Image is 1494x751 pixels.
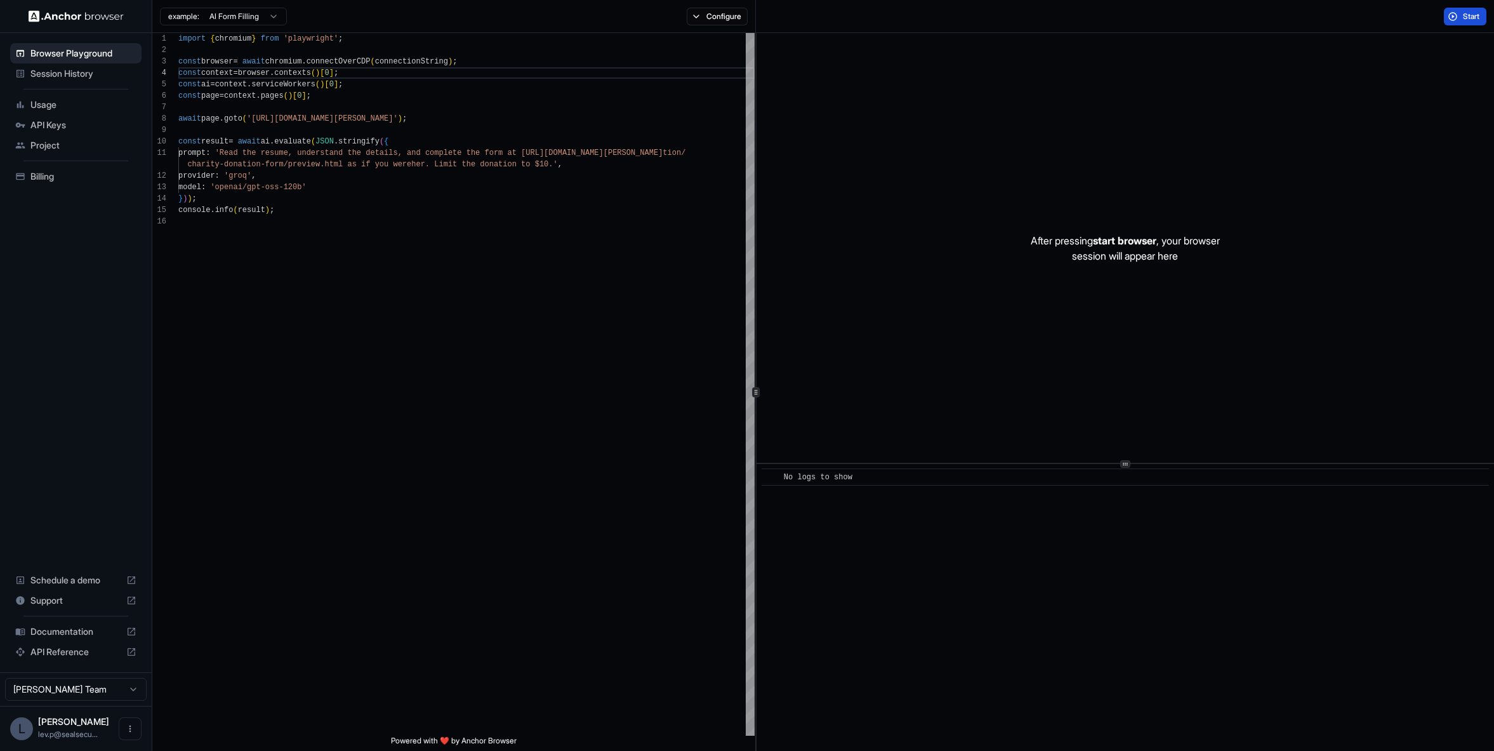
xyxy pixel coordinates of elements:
[224,171,251,180] span: 'groq'
[30,625,121,638] span: Documentation
[152,147,166,159] div: 11
[210,34,215,43] span: {
[324,69,329,77] span: 0
[187,194,192,203] span: )
[687,8,748,25] button: Configure
[152,170,166,182] div: 12
[284,91,288,100] span: (
[220,91,224,100] span: =
[152,33,166,44] div: 1
[192,194,197,203] span: ;
[152,216,166,227] div: 16
[233,206,237,215] span: (
[448,57,453,66] span: )
[152,56,166,67] div: 3
[311,137,315,146] span: (
[220,114,224,123] span: .
[375,57,448,66] span: connectionString
[152,136,166,147] div: 10
[338,80,343,89] span: ;
[30,47,136,60] span: Browser Playground
[178,91,201,100] span: const
[261,137,270,146] span: ai
[338,137,380,146] span: stringify
[251,171,256,180] span: ,
[201,137,228,146] span: result
[334,80,338,89] span: ]
[297,91,301,100] span: 0
[242,57,265,66] span: await
[307,57,371,66] span: connectOverCDP
[265,57,302,66] span: chromium
[371,57,375,66] span: (
[152,79,166,90] div: 5
[768,471,774,484] span: ​
[311,69,315,77] span: (
[238,137,261,146] span: await
[30,139,136,152] span: Project
[224,91,256,100] span: context
[453,57,457,66] span: ;
[10,43,142,63] div: Browser Playground
[301,91,306,100] span: ]
[215,206,234,215] span: info
[178,69,201,77] span: const
[10,717,33,740] div: L
[183,194,187,203] span: )
[152,102,166,113] div: 7
[558,160,562,169] span: ,
[338,34,343,43] span: ;
[224,114,242,123] span: goto
[663,149,685,157] span: tion/
[10,590,142,611] div: Support
[178,57,201,66] span: const
[201,80,210,89] span: ai
[270,137,274,146] span: .
[444,149,663,157] span: lete the form at [URL][DOMAIN_NAME][PERSON_NAME]
[251,80,315,89] span: serviceWorkers
[247,80,251,89] span: .
[30,646,121,658] span: API Reference
[233,69,237,77] span: =
[178,149,206,157] span: prompt
[315,80,320,89] span: (
[256,91,260,100] span: .
[201,114,220,123] span: page
[398,114,402,123] span: )
[30,170,136,183] span: Billing
[242,114,247,123] span: (
[215,149,444,157] span: 'Read the resume, understand the details, and comp
[215,80,247,89] span: context
[301,57,306,66] span: .
[30,574,121,587] span: Schedule a demo
[215,34,252,43] span: chromium
[288,91,293,100] span: )
[384,137,388,146] span: {
[10,95,142,115] div: Usage
[1463,11,1481,22] span: Start
[152,67,166,79] div: 4
[152,44,166,56] div: 2
[329,80,334,89] span: 0
[329,69,334,77] span: ]
[233,57,237,66] span: =
[784,473,852,482] span: No logs to show
[10,642,142,662] div: API Reference
[10,570,142,590] div: Schedule a demo
[38,729,98,739] span: lev.p@sealsecurity.io
[152,182,166,193] div: 13
[201,91,220,100] span: page
[261,91,284,100] span: pages
[391,736,517,751] span: Powered with ❤️ by Anchor Browser
[320,69,324,77] span: [
[10,621,142,642] div: Documentation
[168,11,199,22] span: example:
[187,160,411,169] span: charity-donation-form/preview.html as if you were
[152,113,166,124] div: 8
[270,69,274,77] span: .
[210,183,306,192] span: 'openai/gpt-oss-120b'
[210,206,215,215] span: .
[315,69,320,77] span: )
[274,69,311,77] span: contexts
[334,69,338,77] span: ;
